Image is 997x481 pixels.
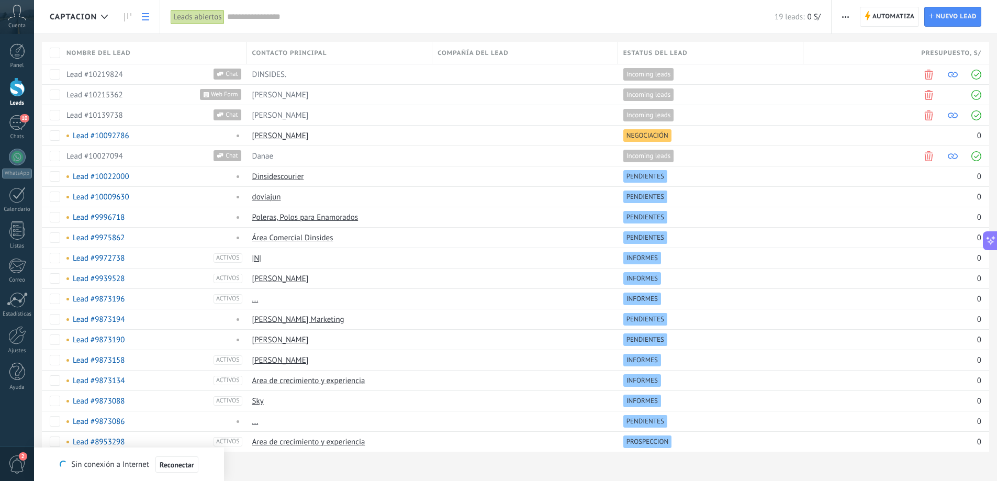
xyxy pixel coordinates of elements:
[247,64,428,84] div: [object Object]
[66,318,69,321] span: No hay tareas asignadas
[50,12,97,22] span: captacion
[252,253,261,263] a: |N|
[977,417,981,427] span: 0
[73,396,125,406] a: Lead #9873088
[977,192,981,202] span: 0
[977,376,981,386] span: 0
[977,294,981,304] span: 0
[73,192,129,202] a: Lead #10009630
[223,109,241,120] span: Chat
[66,420,69,423] span: No hay tareas asignadas
[214,376,242,385] span: ACTIVOS
[155,456,198,473] button: Reconectar
[626,192,664,202] span: PENDIENTES
[214,437,242,446] span: ACTIVOS
[8,23,26,29] span: Cuenta
[252,192,281,202] a: doviajun
[626,274,658,283] span: INFORMES
[977,274,981,284] span: 0
[214,294,242,304] span: ACTIVOS
[66,175,69,178] span: No hay tareas asignadas
[2,243,32,250] div: Listas
[626,294,658,304] span: INFORMES
[252,294,259,304] a: ...
[73,212,125,222] a: Lead #9996718
[252,355,309,365] a: [PERSON_NAME]
[775,12,804,22] span: 19 leads:
[66,257,69,260] span: No hay tareas asignadas
[66,237,69,239] span: No hay tareas asignadas
[860,7,920,27] a: Automatiza
[73,437,125,447] a: Lead #8953298
[247,85,428,105] div: [object Object]
[19,452,27,461] span: 2
[921,48,981,58] span: Presupuesto , S/
[2,384,32,391] div: Ayuda
[626,110,670,120] span: Incoming leads
[2,311,32,318] div: Estadísticas
[838,7,853,27] button: Más
[60,456,198,473] div: Sin conexión a Internet
[252,396,264,406] a: Sky
[626,212,664,222] span: PENDIENTES
[73,253,125,263] a: Lead #9972738
[252,417,259,427] a: ...
[66,277,69,280] span: No hay tareas asignadas
[252,70,287,80] span: DINSIDES.
[73,131,129,141] a: Lead #10092786
[626,151,670,161] span: Incoming leads
[20,114,29,122] span: 10
[977,396,981,406] span: 0
[66,70,123,80] a: Lead #10219824
[73,274,125,284] a: Lead #9939528
[626,172,664,181] span: PENDIENTES
[119,7,137,27] a: Leads
[66,359,69,362] span: No hay tareas asignadas
[252,172,304,182] a: Dinsidescourier
[73,355,125,365] a: Lead #9873158
[73,335,125,345] a: Lead #9873190
[2,206,32,213] div: Calendario
[171,9,224,25] div: Leads abiertos
[214,355,242,365] span: ACTIVOS
[73,233,125,243] a: Lead #9975862
[214,253,242,263] span: ACTIVOS
[252,274,309,284] a: [PERSON_NAME]
[73,294,125,304] a: Lead #9873196
[977,355,981,365] span: 0
[626,417,664,426] span: PENDIENTES
[977,335,981,345] span: 0
[936,7,977,26] span: Nuevo lead
[73,417,125,427] a: Lead #9873086
[252,335,309,345] a: [PERSON_NAME]
[66,216,69,219] span: No hay tareas asignadas
[66,379,69,382] span: No hay tareas asignadas
[626,131,668,140] span: NEGOCIACIÓN
[252,233,333,243] a: Área Comercial Dinsides
[214,396,242,406] span: ACTIVOS
[807,12,820,22] span: 0 S/
[252,110,309,120] span: [PERSON_NAME]
[66,196,69,198] span: No hay tareas asignadas
[66,400,69,402] span: No hay tareas asignadas
[252,48,327,58] span: Contacto principal
[2,277,32,284] div: Correo
[209,89,241,100] span: Web Form
[66,135,69,137] span: No hay tareas asignadas
[924,7,981,27] a: Nuevo lead
[623,48,688,58] span: Estatus del lead
[252,90,309,100] span: [PERSON_NAME]
[872,7,915,26] span: Automatiza
[66,151,123,161] a: Lead #10027094
[73,172,129,182] a: Lead #10022000
[252,151,274,161] span: Danae
[252,315,344,325] a: [PERSON_NAME] Marketing
[626,90,670,99] span: Incoming leads
[977,437,981,447] span: 0
[626,355,658,365] span: INFORMES
[977,131,981,141] span: 0
[252,131,309,141] a: [PERSON_NAME]
[247,146,428,166] div: [object Object]
[214,274,242,283] span: ACTIVOS
[137,7,154,27] a: Lista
